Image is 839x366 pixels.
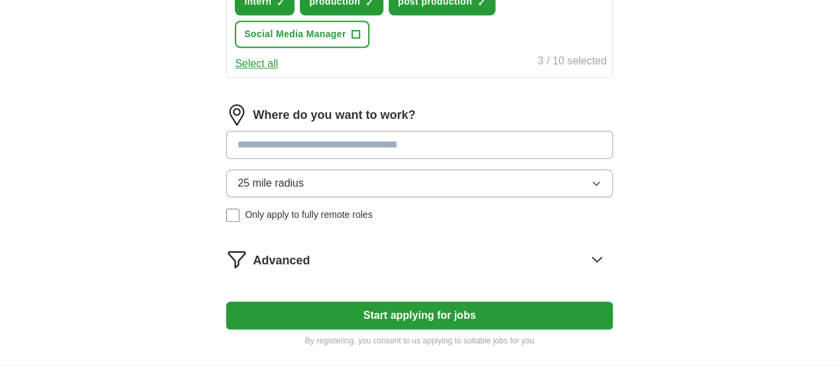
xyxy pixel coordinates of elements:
[253,252,310,270] span: Advanced
[244,27,346,41] span: Social Media Manager
[226,169,612,197] button: 25 mile radius
[245,208,372,222] span: Only apply to fully remote roles
[226,248,247,270] img: filter
[226,302,612,329] button: Start applying for jobs
[226,335,612,347] p: By registering, you consent to us applying to suitable jobs for you
[235,21,369,48] button: Social Media Manager
[538,53,607,72] div: 3 / 10 selected
[237,175,304,191] span: 25 mile radius
[235,56,278,72] button: Select all
[253,106,415,124] label: Where do you want to work?
[226,209,239,222] input: Only apply to fully remote roles
[226,104,247,126] img: location.png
